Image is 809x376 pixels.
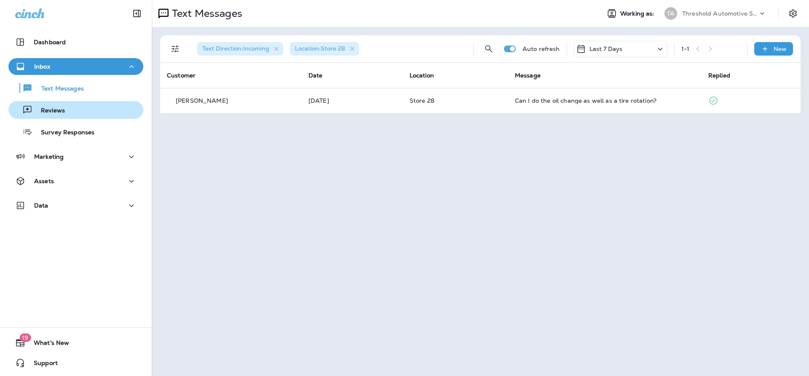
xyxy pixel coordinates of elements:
span: 19 [19,333,31,342]
p: Inbox [34,63,50,70]
p: Aug 5, 2025 03:39 PM [308,97,396,104]
button: Text Messages [8,79,143,97]
p: Last 7 Days [589,45,623,52]
button: Inbox [8,58,143,75]
p: Threshold Automotive Service dba Grease Monkey [682,10,758,17]
div: Location:Store 28 [290,42,359,56]
span: Customer [167,72,196,79]
span: Text Direction : Incoming [202,45,269,52]
button: Dashboard [8,34,143,51]
div: Can I do the oil change as well as a tire rotation? [515,97,695,104]
p: Auto refresh [522,45,560,52]
span: Store 28 [410,97,434,104]
button: Survey Responses [8,123,143,141]
button: Search Messages [480,40,497,57]
span: Location : Store 28 [295,45,345,52]
span: Message [515,72,541,79]
p: Text Messages [33,85,84,93]
span: Location [410,72,434,79]
button: Assets [8,173,143,189]
button: Support [8,355,143,371]
button: Reviews [8,101,143,119]
p: Reviews [32,107,65,115]
p: Survey Responses [32,129,94,137]
button: 19What's New [8,334,143,351]
p: Text Messages [169,7,242,20]
div: TA [664,7,677,20]
p: [PERSON_NAME] [176,97,228,104]
span: What's New [25,339,69,349]
span: Working as: [620,10,656,17]
span: Date [308,72,323,79]
button: Data [8,197,143,214]
button: Settings [785,6,801,21]
p: New [774,45,787,52]
button: Filters [167,40,184,57]
p: Dashboard [34,39,66,45]
span: Replied [708,72,730,79]
p: Assets [34,178,54,184]
p: Data [34,202,48,209]
div: Text Direction:Incoming [197,42,283,56]
span: Support [25,360,58,370]
button: Marketing [8,148,143,165]
button: Collapse Sidebar [125,5,149,22]
div: 1 - 1 [681,45,689,52]
p: Marketing [34,153,64,160]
